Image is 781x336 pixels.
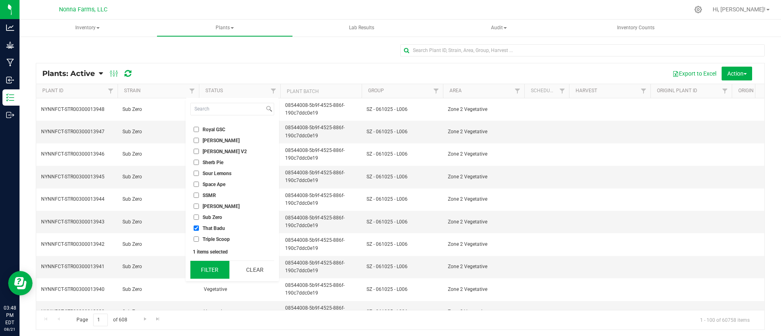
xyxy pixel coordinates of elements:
span: Zone 2 Vegetative [448,286,519,293]
span: Sub Zero [122,241,194,248]
a: Plants [157,20,293,37]
input: Triple Scoop [194,236,199,242]
span: SZ - 061025 - L006 [367,241,438,248]
span: NYNNFCT-STR00300013944 [41,195,113,203]
span: Plants: Active [42,69,95,78]
span: Sub Zero [122,128,194,136]
a: Group [368,88,384,93]
span: Sub Zero [122,263,194,271]
inline-svg: Inbound [6,76,14,84]
span: NYNNFCT-STR00300013942 [41,241,113,248]
span: SZ - 061025 - L006 [367,173,438,181]
a: Filter [430,84,443,98]
span: Hi, [PERSON_NAME]! [713,6,766,13]
inline-svg: Inventory [6,93,14,102]
span: NYNNFCT-STR00300013948 [41,106,113,113]
span: 08544008-5b9f-4525-886f-190c7ddc0e19 [285,304,357,320]
span: Royal GSC [203,127,225,132]
button: Action [722,67,752,80]
span: Zone 2 Vegetative [448,241,519,248]
input: SSMR [194,193,199,198]
span: 08544008-5b9f-4525-886f-190c7ddc0e19 [285,102,357,117]
span: Inventory Counts [606,24,665,31]
span: Vegetative [204,286,275,293]
span: Plants [157,20,292,36]
span: Lab Results [338,24,385,31]
span: Space Ape [203,182,225,187]
inline-svg: Grow [6,41,14,49]
span: Zone 2 Vegetative [448,150,519,158]
span: NYNNFCT-STR00300013947 [41,128,113,136]
p: 03:48 PM EDT [4,304,16,326]
span: Sub Zero [122,218,194,226]
input: Sub Zero [194,215,199,220]
span: 08544008-5b9f-4525-886f-190c7ddc0e19 [285,192,357,207]
inline-svg: Analytics [6,24,14,32]
a: Inventory Counts [568,20,704,37]
a: Filter [104,84,118,98]
a: Status [205,88,223,93]
div: 1 items selected [193,249,272,255]
span: NYNNFCT-STR00300013939 [41,308,113,316]
inline-svg: Outbound [6,111,14,119]
span: Nonna Farms, LLC [59,6,107,13]
input: [PERSON_NAME] [194,138,199,143]
span: Sub Zero [122,286,194,293]
iframe: Resource center [8,271,33,295]
a: Area [449,88,462,93]
span: NYNNFCT-STR00300013946 [41,150,113,158]
span: Zone 2 Vegetative [448,128,519,136]
input: 1 [93,314,108,326]
th: Scheduled [524,84,569,98]
span: Sour Lemons [203,171,231,176]
a: Plants: Active [42,69,99,78]
span: NYNNFCT-STR00300013945 [41,173,113,181]
p: 08/21 [4,326,16,332]
a: Filter [267,84,280,98]
span: SZ - 061025 - L006 [367,286,438,293]
span: Zone 2 Vegetative [448,218,519,226]
span: [PERSON_NAME] [203,138,240,143]
input: Space Ape [194,182,199,187]
input: Search Plant ID, Strain, Area, Group, Harvest ... [400,44,765,56]
span: 1 - 100 of 60758 items [694,314,756,326]
span: NYNNFCT-STR00300013943 [41,218,113,226]
span: NYNNFCT-STR00300013941 [41,263,113,271]
span: SZ - 061025 - L006 [367,218,438,226]
a: Filter [718,84,732,98]
a: Originl Plant ID [657,88,697,93]
input: Royal GSC [194,127,199,132]
span: Zone 2 Vegetative [448,173,519,181]
span: Inventory [20,20,156,37]
button: Clear [235,261,274,279]
button: Filter [190,261,229,279]
span: 08544008-5b9f-4525-886f-190c7ddc0e19 [285,169,357,184]
span: Zone 2 Vegetative [448,106,519,113]
button: Export to Excel [667,67,722,80]
span: Sherb Pie [203,160,223,165]
span: Sub Zero [122,195,194,203]
a: Go to the next page [139,314,151,325]
span: SZ - 061025 - L006 [367,263,438,271]
a: Filter [556,84,569,98]
a: Audit [431,20,567,37]
span: Sub Zero [203,215,222,220]
span: 08544008-5b9f-4525-886f-190c7ddc0e19 [285,147,357,162]
a: Filter [637,84,650,98]
input: [PERSON_NAME] [194,204,199,209]
span: Sub Zero [122,173,194,181]
span: SZ - 061025 - L006 [367,106,438,113]
span: 08544008-5b9f-4525-886f-190c7ddc0e19 [285,236,357,252]
span: Audit [431,20,567,36]
span: SZ - 061025 - L006 [367,128,438,136]
span: 08544008-5b9f-4525-886f-190c7ddc0e19 [285,282,357,297]
input: [PERSON_NAME] V2 [194,149,199,154]
a: Plant ID [42,88,63,93]
inline-svg: Manufacturing [6,59,14,67]
span: SZ - 061025 - L006 [367,308,438,316]
input: Sour Lemons [194,171,199,176]
a: Filter [185,84,199,98]
span: [PERSON_NAME] V2 [203,149,247,154]
input: Sherb Pie [194,160,199,165]
div: Manage settings [693,6,703,13]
